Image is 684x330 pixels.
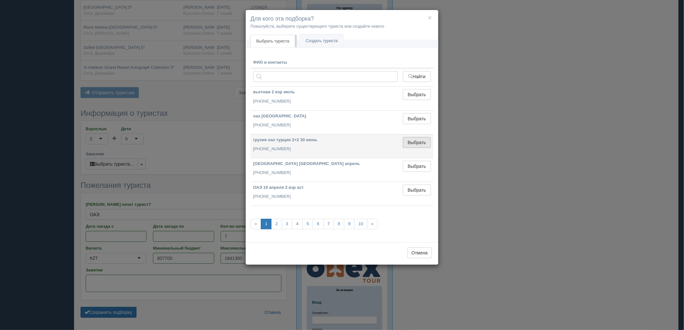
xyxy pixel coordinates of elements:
b: оаэ [GEOGRAPHIC_DATA] [253,114,306,118]
input: Поиск по ФИО, паспорту или контактам [253,71,398,82]
th: ФИО и контакты [251,57,400,69]
h4: Для кого эта подборка? [251,15,433,23]
b: грузия оаэ турция 2+2 30 июнь [253,137,317,142]
a: 5 [302,219,313,229]
b: [GEOGRAPHIC_DATA] [GEOGRAPHIC_DATA] апрель [253,161,360,166]
a: 8 [334,219,344,229]
a: Выбрать туриста [251,35,295,48]
a: 9 [344,219,355,229]
a: 2 [271,219,282,229]
a: 3 [282,219,292,229]
p: [PHONE_NUMBER] [253,146,398,152]
b: ОАЭ 10 апреля 2 взр аст [253,185,304,190]
p: [PHONE_NUMBER] [253,122,398,128]
p: Пожалуйста, выберите существующего туриста или создайте нового [251,23,433,29]
span: « [251,219,261,229]
p: [PHONE_NUMBER] [253,98,398,105]
button: Найти [403,71,431,82]
p: [PHONE_NUMBER] [253,194,398,200]
button: Выбрать [403,89,431,100]
button: Выбрать [403,137,431,148]
button: Выбрать [403,185,431,196]
a: 4 [292,219,303,229]
p: [PHONE_NUMBER] [253,170,398,176]
a: 1 [261,219,271,229]
a: 6 [313,219,323,229]
a: 10 [354,219,367,229]
button: × [428,14,432,21]
button: Отмена [407,247,432,258]
a: Создать туриста [300,34,344,48]
b: вьетнам 2 взр июль [253,89,295,94]
a: » [367,219,378,229]
button: Выбрать [403,113,431,124]
a: 7 [323,219,334,229]
button: Выбрать [403,161,431,172]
